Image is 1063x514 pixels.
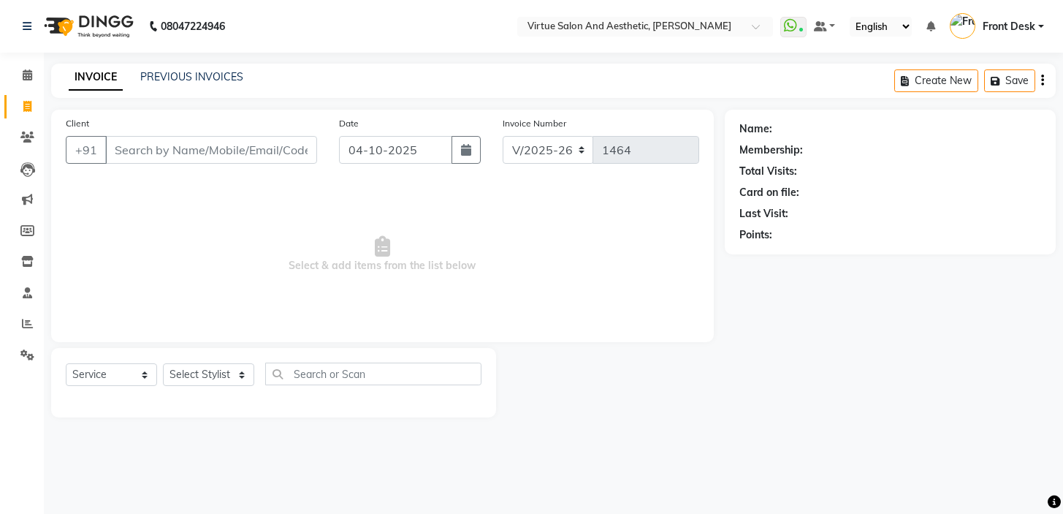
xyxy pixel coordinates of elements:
span: Front Desk [983,19,1035,34]
input: Search or Scan [265,363,481,385]
button: Save [984,69,1035,92]
label: Date [339,117,359,130]
label: Client [66,117,89,130]
button: Create New [894,69,978,92]
div: Membership: [739,143,803,158]
div: Points: [739,227,772,243]
img: Front Desk [950,13,975,39]
b: 08047224946 [161,6,225,47]
div: Total Visits: [739,164,797,179]
label: Invoice Number [503,117,566,130]
button: +91 [66,136,107,164]
div: Last Visit: [739,206,788,222]
a: PREVIOUS INVOICES [140,70,243,83]
div: Name: [739,121,772,137]
input: Search by Name/Mobile/Email/Code [105,136,317,164]
img: logo [37,6,137,47]
span: Select & add items from the list below [66,181,699,328]
a: INVOICE [69,64,123,91]
div: Card on file: [739,185,799,200]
